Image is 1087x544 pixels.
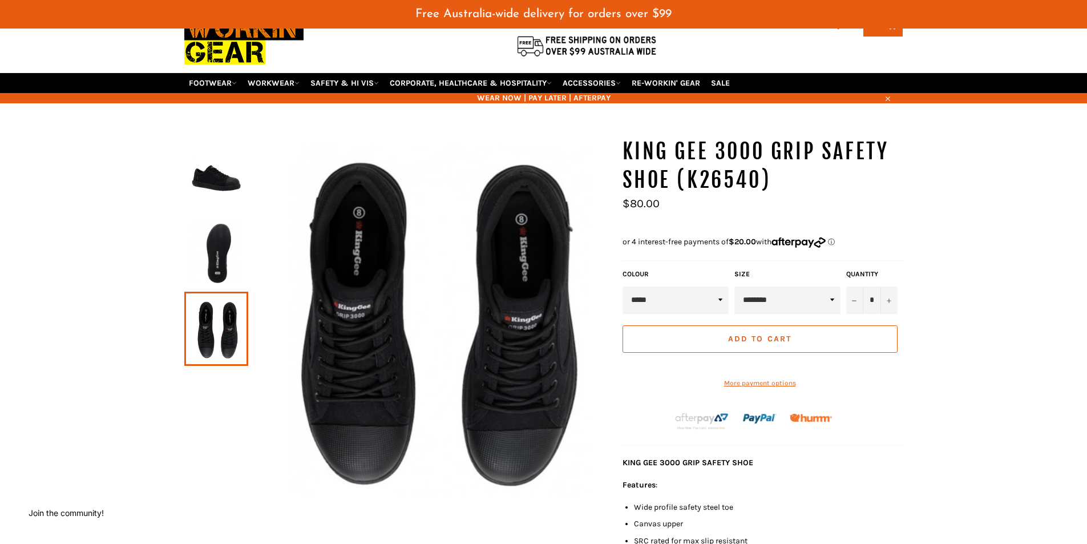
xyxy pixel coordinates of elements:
[846,287,863,314] button: Reduce item quantity by one
[627,73,705,93] a: RE-WORKIN' GEAR
[184,73,241,93] a: FOOTWEAR
[743,402,777,436] img: paypal.png
[623,197,660,210] span: $80.00
[184,92,903,103] span: WEAR NOW | PAY LATER | AFTERPAY
[623,458,753,468] strong: KING GEE 3000 GRIP SAFETY SHOE
[623,480,656,490] strong: Features
[415,8,672,20] span: Free Australia-wide delivery for orders over $99
[634,502,903,513] li: Wide profile safety steel toe
[846,269,898,279] label: Quantity
[248,138,611,497] img: KING GEE 3000 GRIP SAFETY SHOE - Workin' Gear
[243,73,304,93] a: WORKWEAR
[385,73,556,93] a: CORPORATE, HEALTHCARE & HOSPITALITY
[734,269,840,279] label: Size
[184,8,304,72] img: Workin Gear leaders in Workwear, Safety Boots, PPE, Uniforms. Australia's No.1 in Workwear
[728,334,791,344] span: Add to Cart
[190,144,243,207] img: KING GEE 3000 GRIP SAFETY SHOE - Workin' Gear
[880,287,898,314] button: Increase item quantity by one
[634,518,903,529] li: Canvas upper
[623,138,903,194] h1: KING GEE 3000 Grip Safety Shoe (K26540)
[623,378,898,388] a: More payment options
[790,414,832,422] img: Humm_core_logo_RGB-01_300x60px_small_195d8312-4386-4de7-b182-0ef9b6303a37.png
[623,325,898,353] button: Add to Cart
[306,73,383,93] a: SAFETY & HI VIS
[515,34,658,58] img: Flat $9.95 shipping Australia wide
[623,269,729,279] label: COLOUR
[623,479,903,490] p: :
[558,73,625,93] a: ACCESSORIES
[29,508,104,518] button: Join the community!
[190,221,243,284] img: KING GEE 3000 GRIP SAFETY SHOE - Workin' Gear
[706,73,734,93] a: SALE
[674,412,730,431] img: Afterpay-Logo-on-dark-bg_large.png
